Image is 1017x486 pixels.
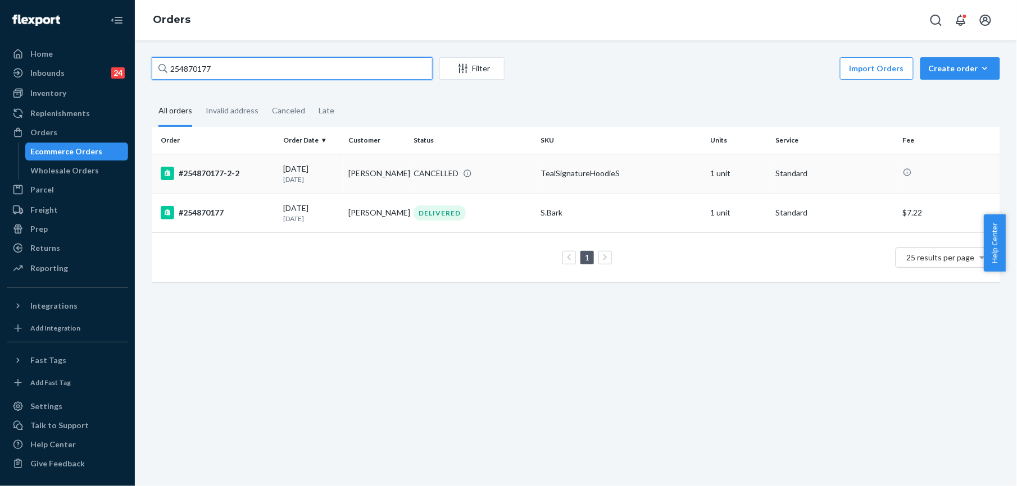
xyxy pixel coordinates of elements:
[840,57,914,80] button: Import Orders
[31,165,99,176] div: Wholesale Orders
[319,96,334,125] div: Late
[7,181,128,199] a: Parcel
[284,163,340,184] div: [DATE]
[30,458,85,469] div: Give Feedback
[152,127,279,154] th: Order
[974,9,997,31] button: Open account menu
[25,162,129,180] a: Wholesale Orders
[30,108,90,119] div: Replenishments
[152,57,433,80] input: Search orders
[30,263,68,274] div: Reporting
[106,9,128,31] button: Close Navigation
[7,45,128,63] a: Home
[541,168,702,179] div: TealSignatureHoodieS
[583,253,592,262] a: Page 1 is your current page
[907,253,975,262] span: 25 results per page
[414,205,466,221] div: DELIVERED
[30,88,66,99] div: Inventory
[439,57,505,80] button: Filter
[706,127,771,154] th: Units
[30,48,53,59] div: Home
[409,127,537,154] th: Status
[7,220,128,238] a: Prep
[7,64,128,82] a: Inbounds24
[7,435,128,453] a: Help Center
[30,401,62,412] div: Settings
[30,439,76,450] div: Help Center
[7,319,128,337] a: Add Integration
[12,15,60,26] img: Flexport logo
[30,127,57,138] div: Orders
[7,259,128,277] a: Reporting
[272,96,305,125] div: Canceled
[30,420,89,431] div: Talk to Support
[30,323,80,333] div: Add Integration
[706,154,771,193] td: 1 unit
[7,84,128,102] a: Inventory
[7,416,128,434] a: Talk to Support
[344,193,409,232] td: [PERSON_NAME]
[30,184,54,195] div: Parcel
[279,127,344,154] th: Order Date
[30,355,66,366] div: Fast Tags
[7,374,128,392] a: Add Fast Tag
[158,96,192,127] div: All orders
[775,207,894,218] p: Standard
[161,206,275,219] div: #254870177
[153,13,190,26] a: Orders
[929,63,992,74] div: Create order
[284,214,340,223] p: [DATE]
[440,63,504,74] div: Filter
[111,67,125,79] div: 24
[348,135,405,145] div: Customer
[7,201,128,219] a: Freight
[30,67,65,79] div: Inbounds
[706,193,771,232] td: 1 unit
[7,104,128,122] a: Replenishments
[284,203,340,223] div: [DATE]
[950,9,972,31] button: Open notifications
[30,242,60,254] div: Returns
[284,175,340,184] p: [DATE]
[344,154,409,193] td: [PERSON_NAME]
[206,96,258,125] div: Invalid address
[541,207,702,218] div: S.Bark
[30,204,58,216] div: Freight
[920,57,1000,80] button: Create order
[7,397,128,415] a: Settings
[898,127,1000,154] th: Fee
[984,214,1006,272] button: Help Center
[31,146,103,157] div: Ecommerce Orders
[25,143,129,161] a: Ecommerce Orders
[7,239,128,257] a: Returns
[775,168,894,179] p: Standard
[925,9,947,31] button: Open Search Box
[7,123,128,141] a: Orders
[771,127,898,154] th: Service
[144,4,199,36] ol: breadcrumbs
[7,297,128,315] button: Integrations
[898,193,1000,232] td: $7.22
[7,455,128,473] button: Give Feedback
[414,168,458,179] div: CANCELLED
[537,127,706,154] th: SKU
[30,300,78,311] div: Integrations
[30,378,71,387] div: Add Fast Tag
[30,223,48,235] div: Prep
[7,351,128,369] button: Fast Tags
[161,167,275,180] div: #254870177-2-2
